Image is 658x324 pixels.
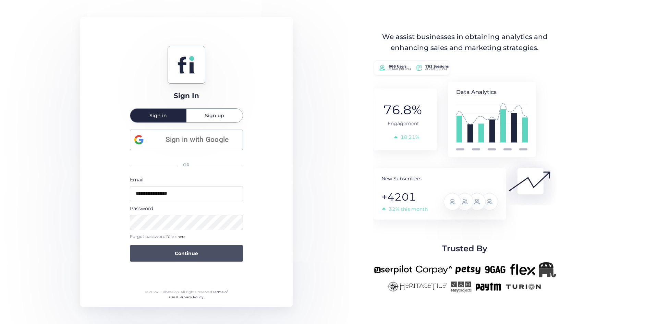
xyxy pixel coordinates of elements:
img: userpilot-new.png [374,262,412,277]
span: Sign in with Google [156,134,239,145]
div: Password [130,205,243,212]
div: We assist businesses in obtaining analytics and enhancing sales and marketing strategies. [374,32,555,53]
tspan: of 768 (99.1%) [426,68,447,71]
div: Forgot password? [130,233,243,240]
tspan: 32% this month [389,206,428,212]
img: easyprojects-new.png [450,281,472,292]
button: Continue [130,245,243,262]
img: Republicanlogo-bw.png [539,262,556,277]
tspan: of 668 (90.0 %) [389,68,411,71]
tspan: +4201 [381,191,416,203]
img: 9gag-new.png [484,262,507,277]
tspan: 18,21% [401,134,419,140]
img: flex-new.png [510,262,535,277]
tspan: Data Analytics [456,89,497,95]
span: Sign in [149,113,167,118]
tspan: 76.8% [383,102,422,117]
div: Sign In [174,91,199,101]
span: Sign up [205,113,224,118]
img: turion-new.png [505,281,542,292]
img: heritagetile-new.png [387,281,447,292]
tspan: 666 Users [389,64,407,69]
span: Trusted By [442,242,487,255]
tspan: Engagement [388,120,419,127]
img: corpay-new.png [416,262,452,277]
tspan: 761 Sessions [426,64,449,69]
span: Click here [168,235,185,239]
span: Continue [175,250,198,257]
div: © 2024 FullSession. All rights reserved. [142,289,231,300]
tspan: New Subscribers [381,176,422,182]
div: Email [130,176,243,183]
div: OR [130,158,243,172]
img: petsy-new.png [455,262,480,277]
img: paytm-new.png [475,281,501,292]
